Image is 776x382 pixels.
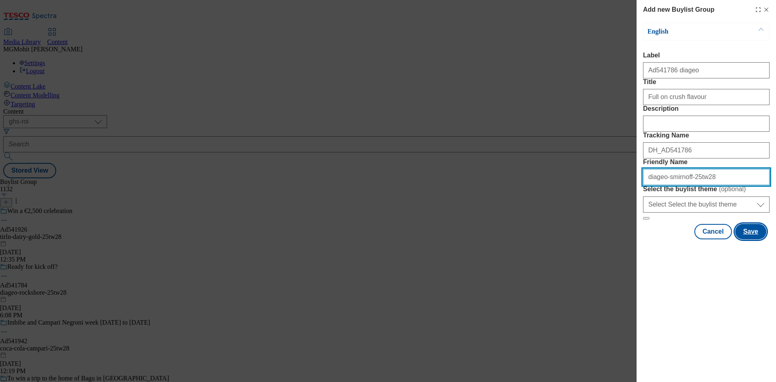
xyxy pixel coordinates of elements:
[735,224,766,239] button: Save
[643,52,770,59] label: Label
[694,224,732,239] button: Cancel
[643,5,715,15] h4: Add new Buylist Group
[643,132,770,139] label: Tracking Name
[643,169,770,185] input: Enter Friendly Name
[643,105,770,112] label: Description
[643,62,770,78] input: Enter Label
[643,78,770,86] label: Title
[643,142,770,158] input: Enter Tracking Name
[643,116,770,132] input: Enter Description
[643,158,770,166] label: Friendly Name
[643,185,770,193] label: Select the buylist theme
[719,186,746,192] span: ( optional )
[647,27,732,36] p: English
[643,89,770,105] input: Enter Title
